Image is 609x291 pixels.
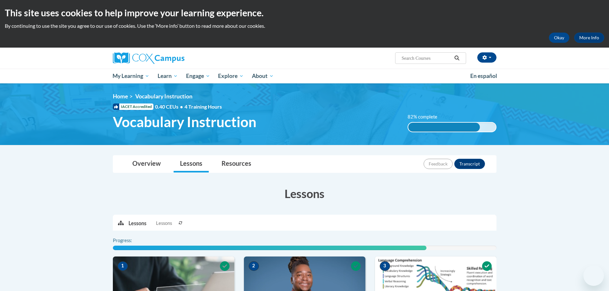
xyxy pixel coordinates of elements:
label: Progress: [113,237,150,244]
span: En español [470,73,497,79]
a: Cox Campus [113,52,234,64]
h3: Lessons [113,186,496,202]
span: Explore [218,72,244,80]
a: Lessons [174,156,209,172]
span: Engage [186,72,210,80]
a: Home [113,93,128,100]
span: 0.40 CEUs [155,103,184,110]
span: IACET Accredited [113,103,153,110]
a: My Learning [109,69,154,83]
a: Learn [153,69,182,83]
span: 2 [249,261,259,271]
input: Search Courses [401,54,452,62]
span: Vocabulary Instruction [113,113,256,130]
div: 82% complete [408,123,480,132]
span: Vocabulary Instruction [135,93,192,100]
label: 82% complete [408,113,444,120]
button: Transcript [454,159,485,169]
button: Search [452,54,462,62]
p: By continuing to use the site you agree to our use of cookies. Use the ‘More info’ button to read... [5,22,604,29]
span: 1 [118,261,128,271]
span: 4 Training Hours [184,103,222,110]
button: Account Settings [477,52,496,63]
img: Cox Campus [113,52,184,64]
span: Lessons [156,220,172,227]
button: Feedback [424,159,453,169]
span: About [252,72,274,80]
p: Lessons [129,220,146,227]
a: Resources [215,156,258,172]
span: My Learning [113,72,149,80]
a: Explore [214,69,248,83]
a: En español [466,69,501,83]
span: Learn [158,72,178,80]
div: Main menu [103,69,506,83]
iframe: Button to launch messaging window [583,265,604,286]
a: About [248,69,278,83]
h2: This site uses cookies to help improve your learning experience. [5,6,604,19]
button: Okay [549,33,569,43]
a: Engage [182,69,214,83]
a: Overview [126,156,167,172]
span: • [180,103,183,110]
span: 3 [380,261,390,271]
a: More Info [574,33,604,43]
